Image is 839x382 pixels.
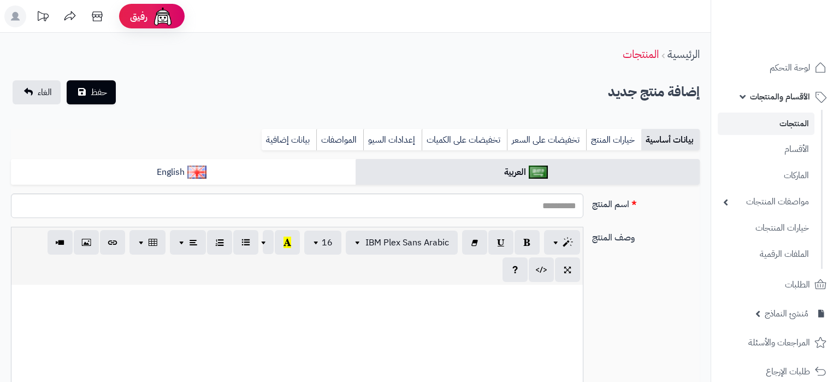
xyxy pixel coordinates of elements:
[718,330,832,356] a: المراجعات والأسئلة
[262,129,316,151] a: بيانات إضافية
[718,190,814,214] a: مواصفات المنتجات
[718,113,814,135] a: المنتجات
[187,166,206,179] img: English
[641,129,700,151] a: بيانات أساسية
[346,231,458,255] button: IBM Plex Sans Arabic
[718,272,832,298] a: الطلبات
[422,129,507,151] a: تخفيضات على الكميات
[608,81,700,103] h2: إضافة منتج جديد
[529,166,548,179] img: العربية
[718,243,814,266] a: الملفات الرقمية
[718,55,832,81] a: لوحة التحكم
[507,129,586,151] a: تخفيضات على السعر
[623,46,659,62] a: المنتجات
[667,46,700,62] a: الرئيسية
[718,216,814,240] a: خيارات المنتجات
[748,335,810,350] span: المراجعات والأسئلة
[718,164,814,187] a: الماركات
[38,86,52,99] span: الغاء
[365,236,449,249] span: IBM Plex Sans Arabic
[363,129,422,151] a: إعدادات السيو
[13,80,61,104] a: الغاء
[586,129,641,151] a: خيارات المنتج
[91,86,107,99] span: حفظ
[304,231,341,255] button: 16
[322,236,333,249] span: 16
[718,138,814,161] a: الأقسام
[316,129,363,151] a: المواصفات
[765,306,808,321] span: مُنشئ النماذج
[766,364,810,379] span: طلبات الإرجاع
[770,60,810,75] span: لوحة التحكم
[29,5,56,30] a: تحديثات المنصة
[588,193,704,211] label: اسم المنتج
[152,5,174,27] img: ai-face.png
[750,89,810,104] span: الأقسام والمنتجات
[765,31,829,54] img: logo-2.png
[11,159,356,186] a: English
[588,227,704,244] label: وصف المنتج
[130,10,147,23] span: رفيق
[785,277,810,292] span: الطلبات
[67,80,116,104] button: حفظ
[356,159,700,186] a: العربية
